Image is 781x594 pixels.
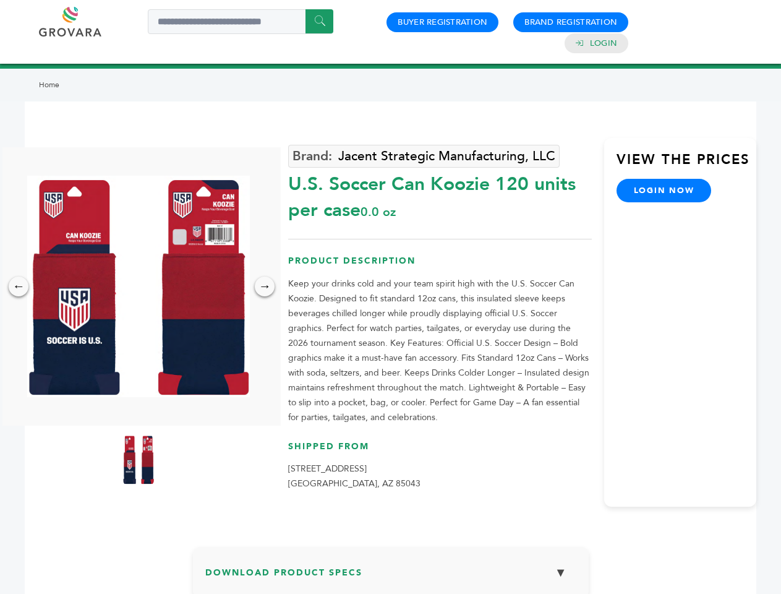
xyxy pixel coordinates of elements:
span: 0.0 oz [361,204,396,220]
input: Search a product or brand... [148,9,333,34]
img: U.S. Soccer Can Koozie 120 units per case 0.0 oz [123,435,154,484]
a: Login [590,38,617,49]
div: ← [9,277,28,296]
a: Buyer Registration [398,17,487,28]
a: login now [617,179,712,202]
div: → [255,277,275,296]
p: [STREET_ADDRESS] [GEOGRAPHIC_DATA], AZ 85043 [288,462,592,491]
h3: View the Prices [617,150,756,179]
h3: Shipped From [288,441,592,462]
a: Brand Registration [524,17,617,28]
p: Keep your drinks cold and your team spirit high with the U.S. Soccer Can Koozie. Designed to fit ... [288,277,592,425]
h3: Product Description [288,255,592,277]
a: Home [39,80,59,90]
div: U.S. Soccer Can Koozie 120 units per case [288,165,592,223]
img: U.S. Soccer Can Koozie 120 units per case 0.0 oz [27,176,250,397]
button: ▼ [545,559,576,586]
a: Jacent Strategic Manufacturing, LLC [288,145,560,168]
